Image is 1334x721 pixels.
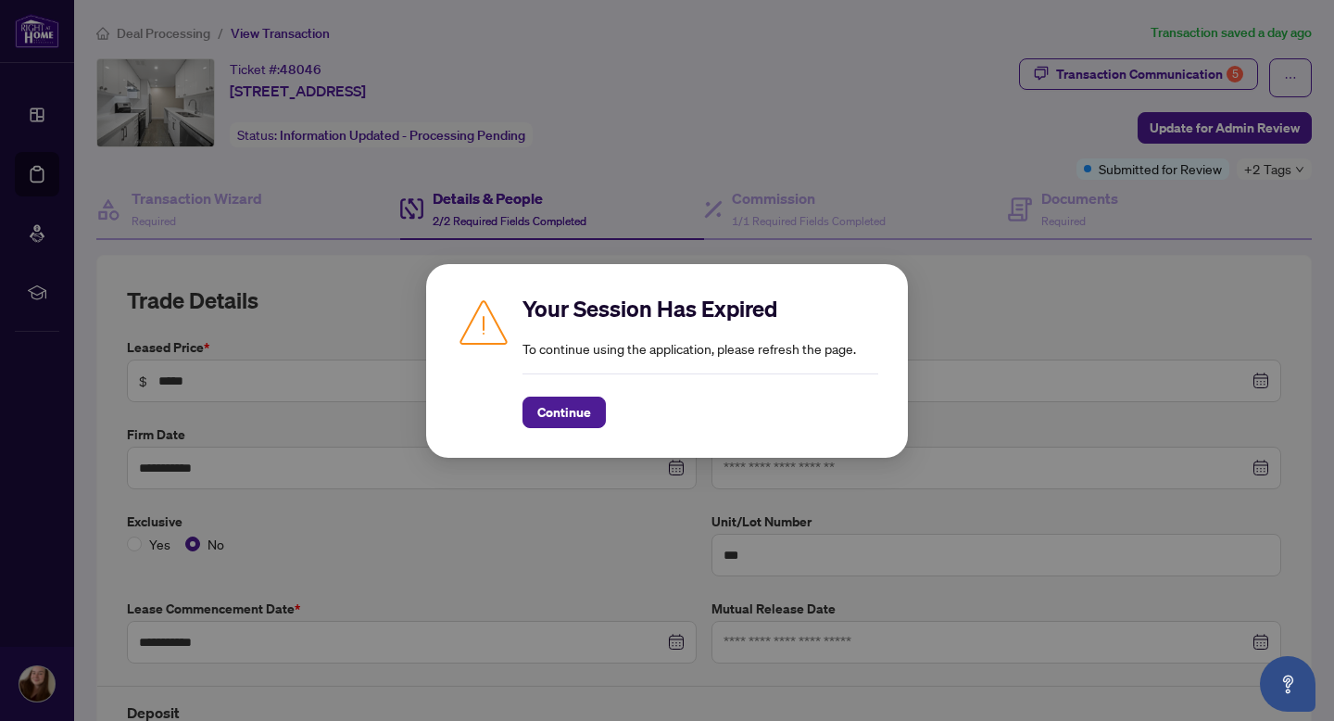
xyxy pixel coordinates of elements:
[522,397,606,428] button: Continue
[1260,656,1315,712] button: Open asap
[522,294,878,428] div: To continue using the application, please refresh the page.
[537,398,591,427] span: Continue
[522,294,878,323] h2: Your Session Has Expired
[456,294,511,349] img: Caution icon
